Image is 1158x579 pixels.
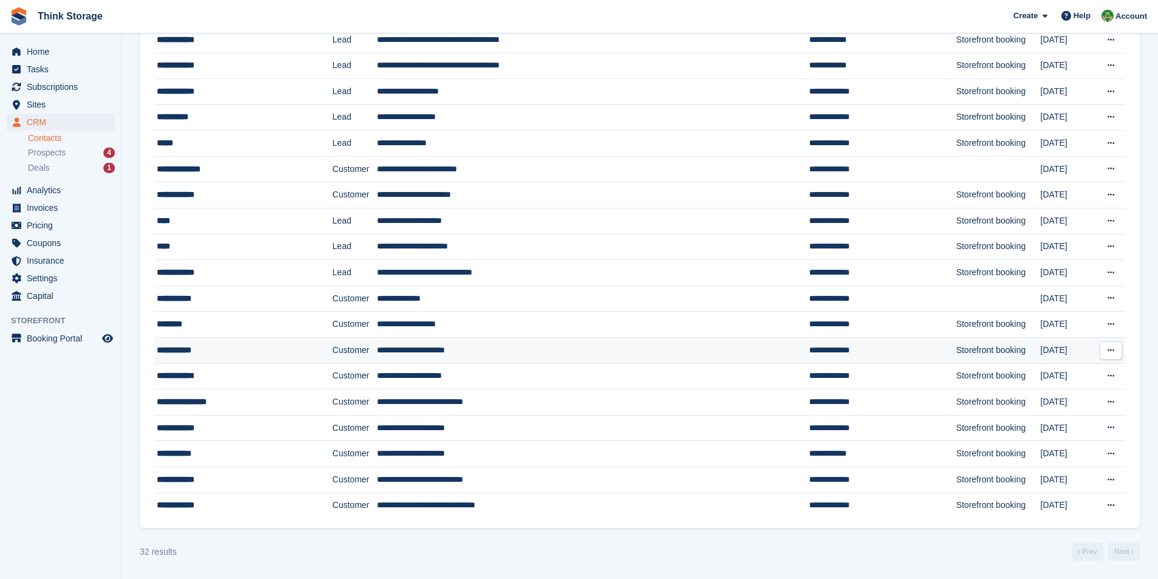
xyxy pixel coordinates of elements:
span: Settings [27,270,100,287]
span: Coupons [27,235,100,252]
td: [DATE] [1041,53,1095,79]
a: menu [6,330,115,347]
td: [DATE] [1041,104,1095,131]
span: Analytics [27,182,100,199]
td: [DATE] [1041,415,1095,441]
td: Storefront booking [956,389,1041,416]
a: menu [6,114,115,131]
td: Storefront booking [956,312,1041,338]
td: [DATE] [1041,493,1095,518]
td: [DATE] [1041,156,1095,182]
span: Storefront [11,315,121,327]
span: Home [27,43,100,60]
td: [DATE] [1041,363,1095,389]
td: Customer [333,389,377,416]
a: Prospects 4 [28,146,115,159]
td: Storefront booking [956,234,1041,260]
a: Think Storage [33,6,108,26]
td: Storefront booking [956,441,1041,467]
span: Booking Portal [27,330,100,347]
div: 1 [103,163,115,173]
span: Sites [27,96,100,113]
td: Customer [333,415,377,441]
td: Lead [333,104,377,131]
div: 32 results [140,546,177,558]
span: Pricing [27,217,100,234]
td: Storefront booking [956,27,1041,53]
span: Insurance [27,252,100,269]
td: [DATE] [1041,27,1095,53]
td: Storefront booking [956,131,1041,157]
span: Create [1013,10,1038,22]
span: Account [1115,10,1147,22]
td: Customer [333,338,377,364]
td: [DATE] [1041,260,1095,286]
td: Customer [333,182,377,208]
td: Customer [333,467,377,493]
td: [DATE] [1041,389,1095,416]
img: Sarah Mackie [1101,10,1114,22]
a: Previous [1072,543,1103,561]
td: Storefront booking [956,363,1041,389]
td: Storefront booking [956,104,1041,131]
a: menu [6,182,115,199]
a: menu [6,270,115,287]
td: Customer [333,286,377,312]
td: [DATE] [1041,312,1095,338]
td: Customer [333,363,377,389]
td: [DATE] [1041,338,1095,364]
td: [DATE] [1041,467,1095,493]
td: Storefront booking [956,467,1041,493]
a: menu [6,96,115,113]
a: menu [6,217,115,234]
td: Customer [333,493,377,518]
td: Storefront booking [956,338,1041,364]
td: Lead [333,131,377,157]
td: Lead [333,260,377,286]
nav: Page [1069,543,1142,561]
td: Storefront booking [956,260,1041,286]
a: menu [6,61,115,78]
td: Storefront booking [956,208,1041,235]
span: Help [1074,10,1091,22]
span: Capital [27,287,100,304]
img: stora-icon-8386f47178a22dfd0bd8f6a31ec36ba5ce8667c1dd55bd0f319d3a0aa187defe.svg [10,7,28,26]
span: Subscriptions [27,78,100,95]
td: [DATE] [1041,234,1095,260]
a: menu [6,235,115,252]
span: CRM [27,114,100,131]
a: Deals 1 [28,162,115,174]
td: [DATE] [1041,131,1095,157]
a: menu [6,199,115,216]
td: [DATE] [1041,79,1095,105]
td: [DATE] [1041,182,1095,208]
a: menu [6,78,115,95]
span: Prospects [28,147,66,159]
td: Customer [333,312,377,338]
td: Storefront booking [956,415,1041,441]
span: Tasks [27,61,100,78]
a: menu [6,43,115,60]
td: Lead [333,53,377,79]
td: Storefront booking [956,53,1041,79]
td: Customer [333,441,377,467]
a: Preview store [100,331,115,346]
a: menu [6,252,115,269]
td: Lead [333,208,377,235]
td: Storefront booking [956,79,1041,105]
td: [DATE] [1041,441,1095,467]
a: Next [1108,543,1140,561]
td: Storefront booking [956,493,1041,518]
td: [DATE] [1041,286,1095,312]
span: Deals [28,162,50,174]
td: [DATE] [1041,208,1095,235]
td: Lead [333,234,377,260]
td: Lead [333,79,377,105]
a: Contacts [28,132,115,144]
td: Lead [333,27,377,53]
td: Customer [333,156,377,182]
td: Storefront booking [956,182,1041,208]
span: Invoices [27,199,100,216]
a: menu [6,287,115,304]
div: 4 [103,148,115,158]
